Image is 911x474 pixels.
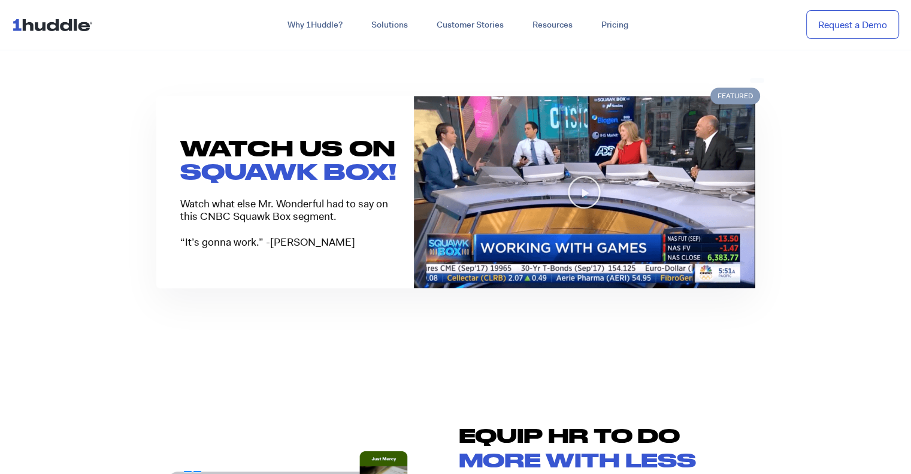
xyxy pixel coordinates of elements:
p: “It’s gonna work.” -[PERSON_NAME] [180,235,390,250]
a: Customer Stories [422,14,518,36]
a: Why 1Huddle? [273,14,357,36]
h2: Equip HR TO DO [459,426,740,445]
img: ... [12,13,98,36]
a: Solutions [357,14,422,36]
span: Featured [710,87,760,104]
h2: more with less [459,451,740,469]
a: Resources [518,14,587,36]
h3: SQUAWK BOX! [180,158,414,186]
p: Watch what else Mr. Wonderful had to say on this CNBC Squawk Box segment. [180,198,390,223]
a: Pricing [587,14,643,36]
h3: WATCH US ON [180,134,414,162]
a: Request a Demo [806,10,899,40]
div: Play Video [567,175,601,209]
